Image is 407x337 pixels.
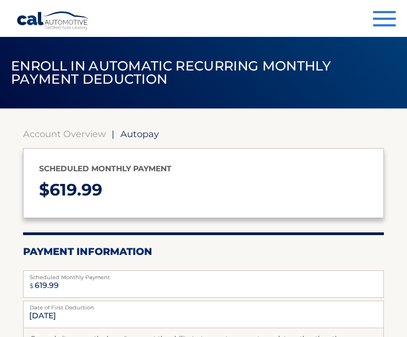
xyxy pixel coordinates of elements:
label: Scheduled Monthly Payment [23,270,384,279]
input: Payment Amount [23,270,384,298]
p: $ [39,176,369,205]
span: 619.99 [50,180,102,200]
button: Menu [373,11,396,29]
input: Payment Date [23,301,384,328]
a: Account Overview [23,128,106,139]
span: Autopay [120,128,159,139]
p: Scheduled monthly payment [39,162,369,176]
span: Enroll in automatic recurring monthly payment deduction [11,58,331,87]
label: Date of First Deduction [23,301,384,309]
span: | [112,128,114,139]
a: Cal Automotive [16,11,90,30]
span: $ [26,274,37,298]
h2: Payment Information [23,246,384,258]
